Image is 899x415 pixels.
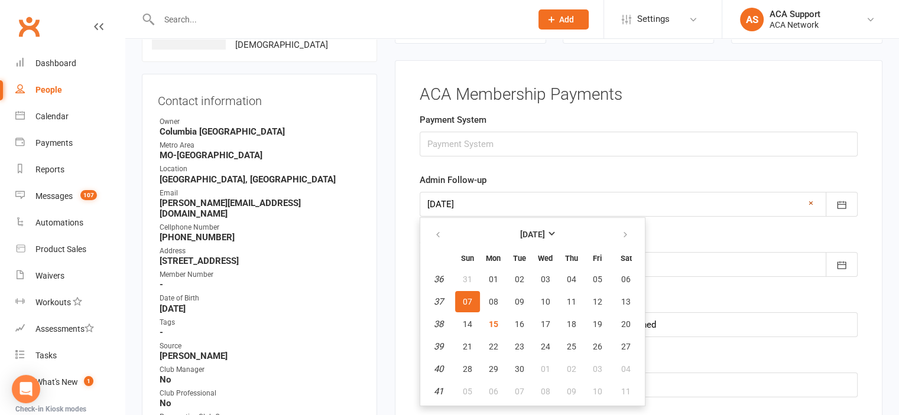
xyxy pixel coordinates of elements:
button: 03 [585,358,610,380]
div: Metro Area [160,140,361,151]
span: 08 [541,387,550,396]
div: Dashboard [35,58,76,68]
span: 27 [621,342,631,351]
strong: [STREET_ADDRESS] [160,256,361,266]
div: Assessments [35,324,94,334]
span: 14 [463,319,472,329]
button: 11 [559,291,584,312]
span: 04 [567,275,576,284]
span: 19 [593,319,602,329]
button: 28 [455,358,480,380]
span: 11 [621,387,631,396]
div: Waivers [35,271,64,280]
input: Payment System [420,132,858,156]
span: 20 [621,319,631,329]
button: 12 [585,291,610,312]
a: Assessments [15,316,125,342]
strong: [PERSON_NAME] [160,351,361,361]
button: 31 [455,269,480,290]
em: 37 [434,296,443,307]
strong: MO-[GEOGRAPHIC_DATA] [160,150,361,161]
small: Tuesday [513,254,526,263]
div: Tasks [35,351,57,360]
button: 09 [507,291,532,312]
span: 31 [463,275,472,284]
button: 30 [507,358,532,380]
em: 38 [434,319,443,329]
strong: No [160,398,361,409]
button: 06 [611,269,641,290]
strong: [PHONE_NUMBER] [160,232,361,243]
a: Product Sales [15,236,125,263]
a: Waivers [15,263,125,289]
div: Product Sales [35,244,86,254]
span: 28 [463,364,472,374]
strong: - [160,279,361,290]
small: Saturday [621,254,632,263]
span: 02 [515,275,524,284]
div: Location [160,164,361,175]
small: Thursday [565,254,578,263]
button: 24 [533,336,558,357]
a: What's New1 [15,369,125,396]
button: 26 [585,336,610,357]
span: 22 [489,342,498,351]
div: Date of Birth [160,293,361,304]
span: 13 [621,297,631,306]
a: Tasks [15,342,125,369]
span: 12 [593,297,602,306]
strong: [GEOGRAPHIC_DATA], [GEOGRAPHIC_DATA] [160,174,361,185]
span: 24 [541,342,550,351]
button: 13 [611,291,641,312]
span: 26 [593,342,602,351]
span: Add [559,15,574,24]
span: 03 [593,364,602,374]
span: 25 [567,342,576,351]
div: What's New [35,377,78,387]
span: 04 [621,364,631,374]
label: Admin Follow-up [420,173,486,187]
button: 04 [611,358,641,380]
button: Add [538,9,589,30]
button: 08 [481,291,506,312]
div: Email [160,188,361,199]
div: Reports [35,165,64,174]
button: 14 [455,313,480,335]
button: 27 [611,336,641,357]
div: Calendar [35,112,69,121]
button: 23 [507,336,532,357]
h3: ACA Membership Payments [420,86,858,104]
em: 41 [434,386,443,397]
a: Calendar [15,103,125,130]
strong: [PERSON_NAME][EMAIL_ADDRESS][DOMAIN_NAME] [160,198,361,219]
button: 22 [481,336,506,357]
button: 29 [481,358,506,380]
button: 20 [611,313,641,335]
button: 18 [559,313,584,335]
input: Search... [155,11,523,28]
span: Settings [637,6,670,32]
small: Monday [486,254,501,263]
span: 09 [515,297,524,306]
div: Owner [160,116,361,128]
span: 06 [621,275,631,284]
a: Automations [15,210,125,236]
div: Tags [160,317,361,328]
span: 08 [489,297,498,306]
span: 09 [567,387,576,396]
button: 19 [585,313,610,335]
button: 04 [559,269,584,290]
span: 01 [489,275,498,284]
div: Cellphone Number [160,222,361,233]
small: Friday [593,254,602,263]
div: Messages [35,191,73,201]
div: Automations [35,218,83,227]
button: 17 [533,313,558,335]
a: Workouts [15,289,125,316]
button: 02 [507,269,532,290]
button: 10 [533,291,558,312]
button: 10 [585,381,610,402]
button: 07 [507,381,532,402]
span: 30 [515,364,524,374]
div: ACA Support [770,9,820,19]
